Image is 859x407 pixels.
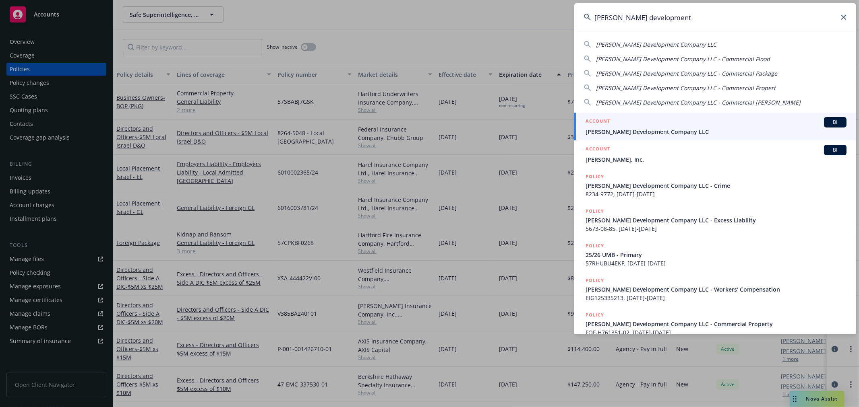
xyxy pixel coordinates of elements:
span: [PERSON_NAME], Inc. [586,155,847,164]
span: 25/26 UMB - Primary [586,251,847,259]
h5: POLICY [586,242,604,250]
a: POLICY[PERSON_NAME] Development Company LLC - Excess Liability5673-08-85, [DATE]-[DATE] [574,203,856,237]
h5: POLICY [586,207,604,215]
span: [PERSON_NAME] Development Company LLC - Commercial Propert [596,84,776,92]
span: EIG125335213, [DATE]-[DATE] [586,294,847,302]
h5: POLICY [586,276,604,284]
span: [PERSON_NAME] Development Company LLC - Crime [586,181,847,190]
h5: ACCOUNT [586,145,610,154]
span: FQF-H761351-02, [DATE]-[DATE] [586,328,847,337]
span: 57RHUBU4EKF, [DATE]-[DATE] [586,259,847,267]
span: [PERSON_NAME] Development Company LLC [596,41,716,48]
span: [PERSON_NAME] Development Company LLC - Commercial [PERSON_NAME] [596,99,801,106]
h5: ACCOUNT [586,117,610,127]
a: POLICY25/26 UMB - Primary57RHUBU4EKF, [DATE]-[DATE] [574,237,856,272]
a: ACCOUNTBI[PERSON_NAME] Development Company LLC [574,113,856,140]
h5: POLICY [586,311,604,319]
input: Search... [574,3,856,32]
a: POLICY[PERSON_NAME] Development Company LLC - Crime8234-9772, [DATE]-[DATE] [574,168,856,203]
span: [PERSON_NAME] Development Company LLC - Commercial Property [586,320,847,328]
span: [PERSON_NAME] Development Company LLC - Excess Liability [586,216,847,224]
span: [PERSON_NAME] Development Company LLC - Commercial Flood [596,55,770,63]
span: [PERSON_NAME] Development Company LLC - Workers' Compensation [586,285,847,294]
a: ACCOUNTBI[PERSON_NAME], Inc. [574,140,856,168]
span: BI [827,146,843,154]
a: POLICY[PERSON_NAME] Development Company LLC - Commercial PropertyFQF-H761351-02, [DATE]-[DATE] [574,306,856,341]
span: [PERSON_NAME] Development Company LLC [586,127,847,136]
span: 5673-08-85, [DATE]-[DATE] [586,224,847,233]
span: 8234-9772, [DATE]-[DATE] [586,190,847,198]
h5: POLICY [586,173,604,181]
span: [PERSON_NAME] Development Company LLC - Commercial Package [596,70,777,77]
a: POLICY[PERSON_NAME] Development Company LLC - Workers' CompensationEIG125335213, [DATE]-[DATE] [574,272,856,306]
span: BI [827,119,843,126]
